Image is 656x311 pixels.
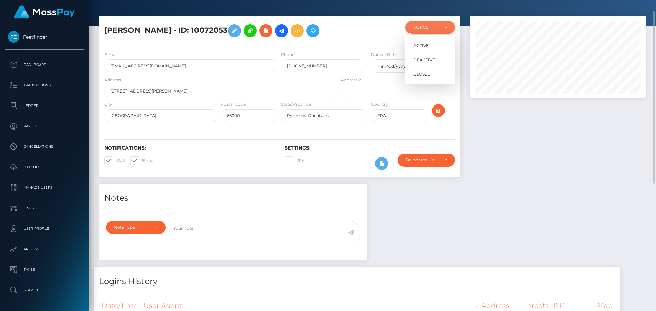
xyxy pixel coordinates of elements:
[341,77,361,83] label: Address 2
[413,57,435,63] span: DEACTIVE
[104,77,121,83] label: Address
[8,31,19,43] img: Feetfinder
[8,80,81,90] p: Transactions
[5,56,84,73] a: Dashboard
[413,43,429,49] span: ACTIVE
[281,101,311,108] label: State/Province
[285,156,305,165] label: 2FA
[104,156,125,165] label: SMS
[5,34,84,40] span: Feetfinder
[5,97,84,114] a: Ledger
[104,145,274,151] h6: Notifications:
[8,142,81,152] p: Cancellations
[405,21,455,34] button: ACTIVE
[5,77,84,94] a: Transactions
[106,221,166,234] button: Note Type
[5,220,84,237] a: User Profile
[371,101,388,108] label: Country
[5,261,84,278] a: Taxes
[406,157,439,163] div: Do not require
[104,101,112,108] label: City
[8,121,81,131] p: Payees
[413,71,431,77] span: CLOSED
[8,285,81,295] p: Search
[130,156,155,165] label: E-mail
[398,154,455,167] button: Do not require
[104,52,118,58] label: E-mail
[281,52,295,58] label: Phone
[8,203,81,213] p: Links
[8,162,81,172] p: Batches
[8,224,81,234] p: User Profile
[8,101,81,111] p: Ledger
[221,101,246,108] label: Postal Code
[413,25,439,30] div: ACTIVE
[104,192,362,204] h4: Notes
[8,60,81,70] p: Dashboard
[5,159,84,176] a: Batches
[99,275,615,287] h4: Logins History
[5,241,84,258] a: API Keys
[5,200,84,217] a: Links
[104,21,334,41] h5: [PERSON_NAME] - ID: 10072053
[8,265,81,275] p: Taxes
[8,183,81,193] p: Manage Users
[5,179,84,196] a: Manage Users
[285,145,455,151] h6: Settings:
[114,225,150,230] div: Note Type
[14,5,75,19] img: MassPay Logo
[8,244,81,254] p: API Keys
[5,118,84,135] a: Payees
[371,52,397,58] label: Date of Birth
[275,24,288,37] a: Initiate Payout
[5,282,84,299] a: Search
[5,138,84,155] a: Cancellations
